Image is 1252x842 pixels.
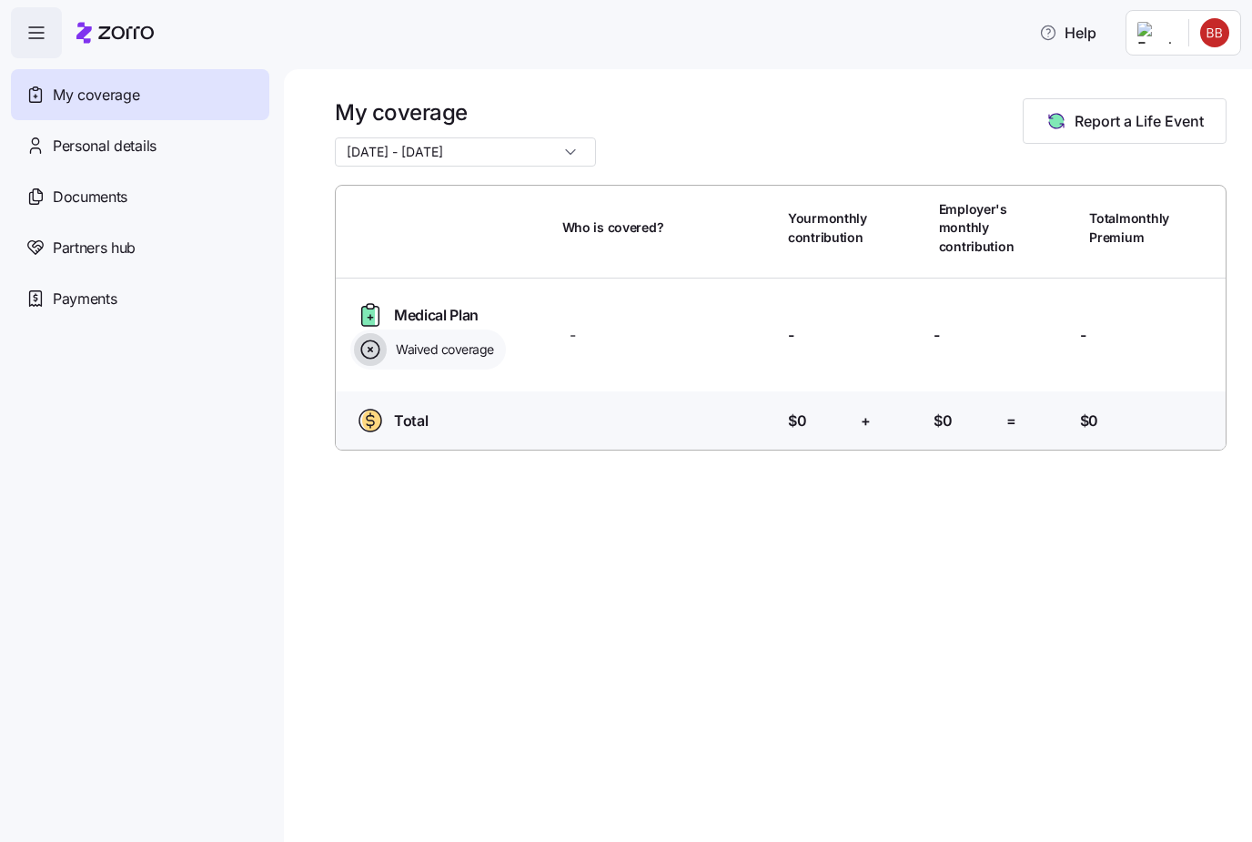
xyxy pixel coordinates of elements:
[11,120,269,171] a: Personal details
[11,171,269,222] a: Documents
[939,200,1015,256] span: Employer's monthly contribution
[394,304,479,327] span: Medical Plan
[788,324,794,347] span: -
[394,410,428,432] span: Total
[1075,110,1204,132] span: Report a Life Event
[788,410,806,432] span: $0
[11,222,269,273] a: Partners hub
[335,98,596,127] h1: My coverage
[861,410,871,432] span: +
[1025,15,1111,51] button: Help
[53,135,156,157] span: Personal details
[1039,22,1096,44] span: Help
[390,340,494,359] span: Waived coverage
[1023,98,1227,144] button: Report a Life Event
[53,237,136,259] span: Partners hub
[1089,209,1169,247] span: Total monthly Premium
[53,186,127,208] span: Documents
[53,288,116,310] span: Payments
[1200,18,1229,47] img: f5ebfcef32fa0adbb4940a66d692dbe2
[53,84,139,107] span: My coverage
[934,324,940,347] span: -
[1080,410,1098,432] span: $0
[934,410,952,432] span: $0
[11,273,269,324] a: Payments
[1006,410,1016,432] span: =
[1080,324,1086,347] span: -
[570,324,576,347] span: -
[788,209,867,247] span: Your monthly contribution
[1137,22,1174,44] img: Employer logo
[562,218,664,237] span: Who is covered?
[11,69,269,120] a: My coverage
